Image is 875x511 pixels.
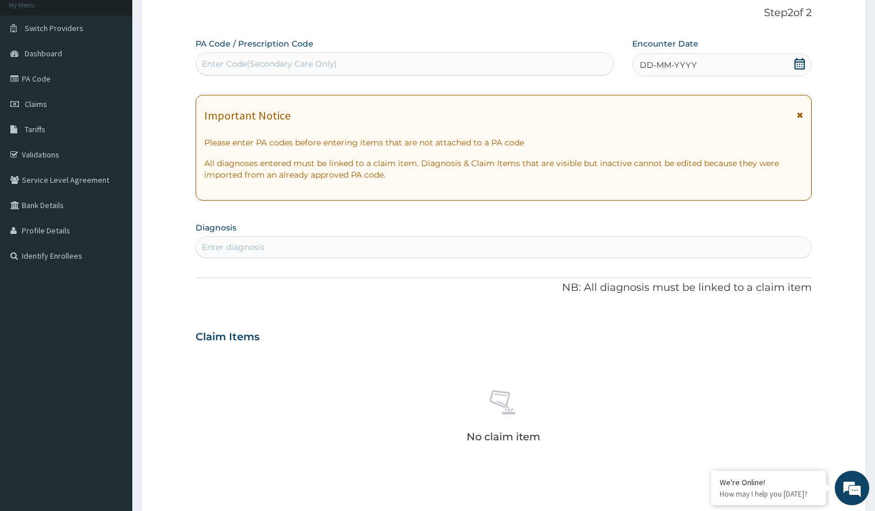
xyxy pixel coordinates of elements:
[6,314,219,354] textarea: Type your message and hit 'Enter'
[25,23,83,33] span: Switch Providers
[204,157,803,180] p: All diagnoses entered must be linked to a claim item. Diagnosis & Claim Items that are visible bu...
[202,241,265,253] div: Enter diagnosis
[720,477,817,487] div: We're Online!
[196,38,314,49] label: PA Code / Prescription Code
[25,124,45,135] span: Tariffs
[640,59,697,71] span: DD-MM-YYYY
[632,38,698,49] label: Encounter Date
[204,137,803,148] p: Please enter PA codes before entering items that are not attached to a PA code
[204,109,291,122] h1: Important Notice
[720,489,817,499] p: How may I help you today?
[21,57,47,86] img: d_794563401_company_1708531726252_794563401
[189,6,216,33] div: Minimize live chat window
[196,7,811,20] p: Step 2 of 2
[60,64,193,79] div: Chat with us now
[25,48,62,59] span: Dashboard
[467,431,540,443] p: No claim item
[67,145,159,261] span: We're online!
[196,222,236,233] label: Diagnosis
[202,58,337,70] div: Enter Code(Secondary Care Only)
[25,99,47,109] span: Claims
[196,331,259,344] h3: Claim Items
[196,281,811,295] p: NB: All diagnosis must be linked to a claim item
